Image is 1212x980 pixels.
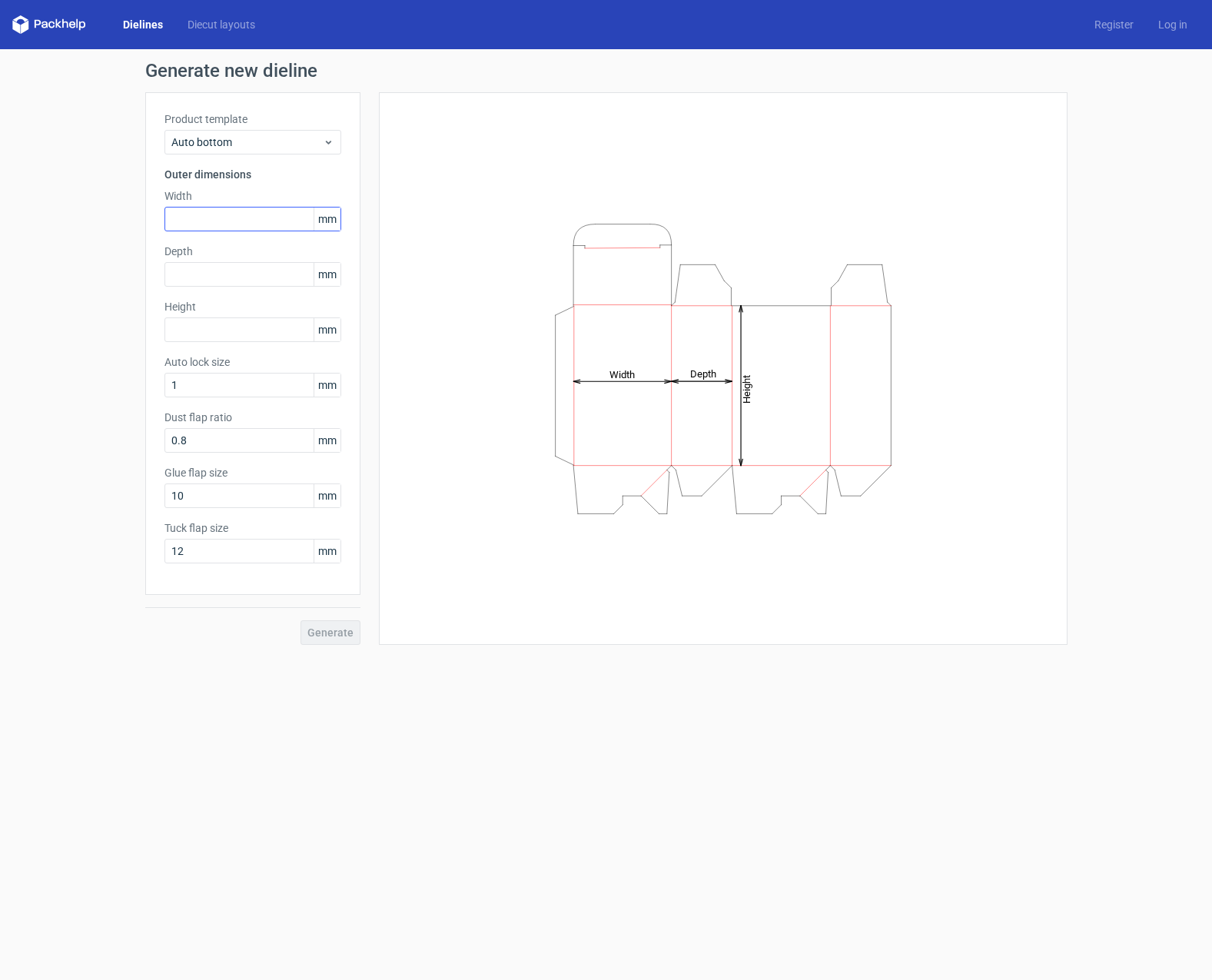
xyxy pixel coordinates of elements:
[314,208,340,231] span: mm
[164,354,341,370] label: Auto lock size
[314,540,340,563] span: mm
[314,374,340,397] span: mm
[609,368,634,380] tspan: Width
[740,374,752,403] tspan: Height
[171,135,323,150] span: Auto bottom
[164,299,341,314] label: Height
[314,263,340,286] span: mm
[314,484,340,507] span: mm
[164,465,341,480] label: Glue flap size
[164,410,341,425] label: Dust flap ratio
[164,244,341,259] label: Depth
[164,188,341,204] label: Width
[689,368,716,380] tspan: Depth
[164,167,341,182] h3: Outer dimensions
[164,520,341,536] label: Tuck flap size
[1082,17,1146,32] a: Register
[164,111,341,127] label: Product template
[111,17,175,32] a: Dielines
[314,318,340,341] span: mm
[1146,17,1200,32] a: Log in
[145,61,1068,80] h1: Generate new dieline
[314,429,340,452] span: mm
[175,17,267,32] a: Diecut layouts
